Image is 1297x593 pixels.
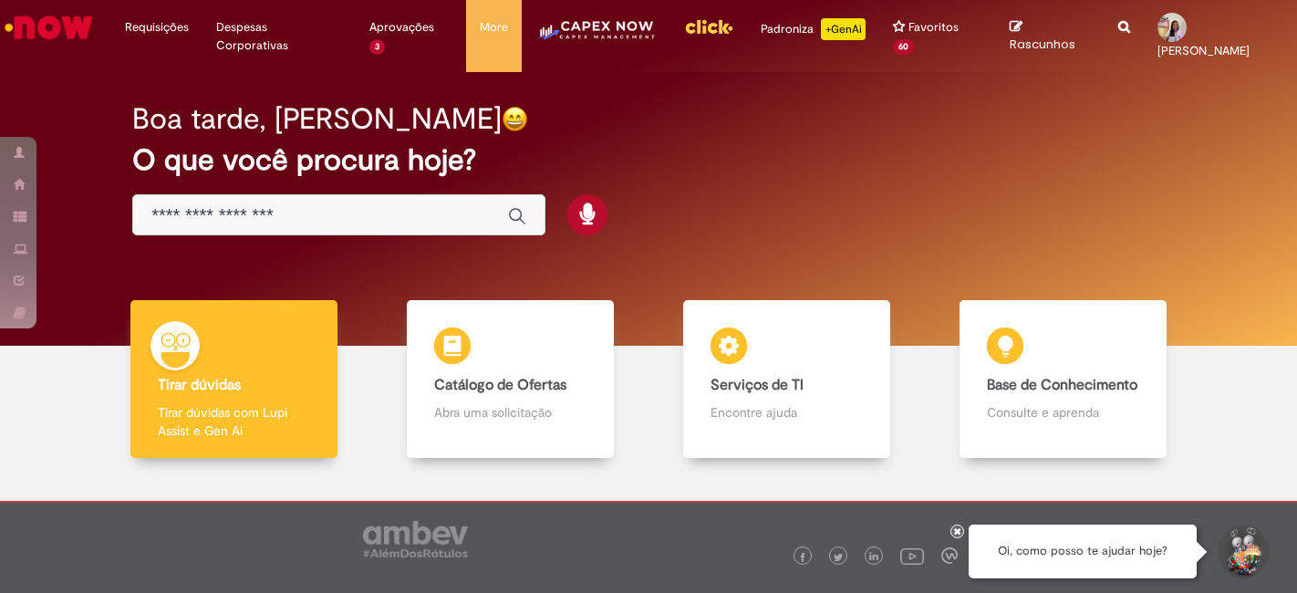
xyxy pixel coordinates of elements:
[761,18,866,40] div: Padroniza
[941,547,958,564] img: logo_footer_workplace.png
[480,18,508,36] span: More
[1010,36,1075,53] span: Rascunhos
[1010,19,1091,53] a: Rascunhos
[834,553,843,562] img: logo_footer_twitter.png
[132,103,502,135] h2: Boa tarde, [PERSON_NAME]
[158,376,241,394] b: Tirar dúvidas
[216,18,342,55] span: Despesas Corporativas
[1157,43,1250,58] span: [PERSON_NAME]
[158,403,311,440] p: Tirar dúvidas com Lupi Assist e Gen Ai
[900,544,924,567] img: logo_footer_youtube.png
[363,521,468,557] img: logo_footer_ambev_rotulo_gray.png
[2,9,96,46] img: ServiceNow
[369,18,434,36] span: Aprovações
[711,403,864,421] p: Encontre ajuda
[434,403,587,421] p: Abra uma solicitação
[1215,525,1270,579] button: Iniciar Conversa de Suporte
[535,18,657,55] img: CapexLogo5.png
[711,376,804,394] b: Serviços de TI
[648,300,925,458] a: Serviços de TI Encontre ajuda
[893,39,914,55] span: 60
[987,376,1137,394] b: Base de Conhecimento
[369,39,385,55] span: 3
[96,300,372,458] a: Tirar dúvidas Tirar dúvidas com Lupi Assist e Gen Ai
[925,300,1201,458] a: Base de Conhecimento Consulte e aprenda
[969,525,1197,578] div: Oi, como posso te ajudar hoje?
[125,18,189,36] span: Requisições
[869,552,878,563] img: logo_footer_linkedin.png
[372,300,648,458] a: Catálogo de Ofertas Abra uma solicitação
[434,376,566,394] b: Catálogo de Ofertas
[132,144,1165,176] h2: O que você procura hoje?
[502,106,528,132] img: happy-face.png
[987,403,1140,421] p: Consulte e aprenda
[821,18,866,40] p: +GenAi
[684,13,733,40] img: click_logo_yellow_360x200.png
[798,553,807,562] img: logo_footer_facebook.png
[908,18,959,36] span: Favoritos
